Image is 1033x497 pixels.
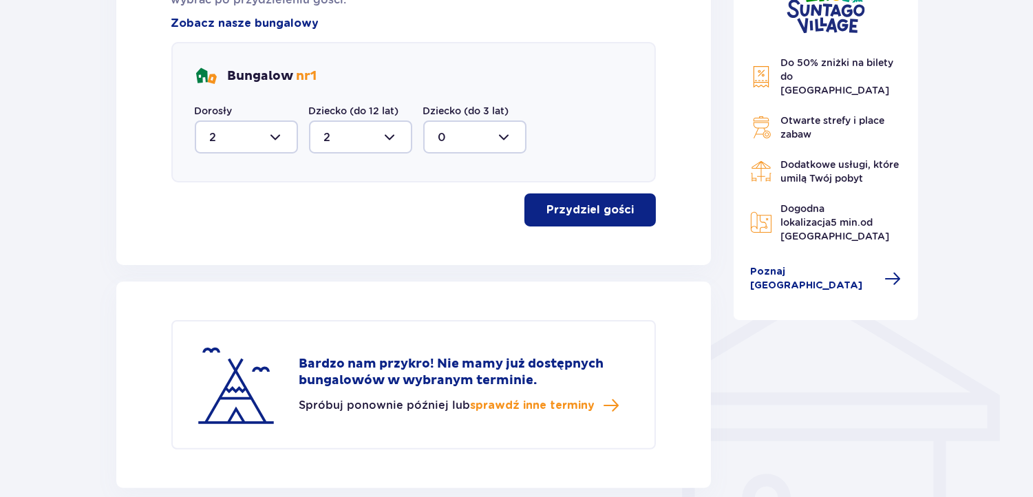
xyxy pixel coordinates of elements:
a: Zobacz nasze bungalowy [171,16,319,31]
p: Bungalow [228,68,317,85]
span: 5 min. [831,217,860,228]
span: Poznaj [GEOGRAPHIC_DATA] [750,265,877,293]
label: Dziecko (do 12 lat) [309,104,399,118]
label: Dorosły [195,104,233,118]
a: sprawdź inne terminy [471,397,620,414]
span: sprawdź inne terminy [471,398,595,413]
span: nr 1 [297,68,317,84]
span: Otwarte strefy i place zabaw [780,115,884,140]
p: Spróbuj ponownie później lub [299,397,620,414]
span: Dogodna lokalizacja od [GEOGRAPHIC_DATA] [780,203,889,242]
p: Przydziel gości [546,202,634,218]
p: Bardzo nam przykro! Nie mamy już dostępnych bungalowów w wybranym terminie. [299,356,633,389]
button: Przydziel gości [524,193,656,226]
img: Discount Icon [750,65,772,88]
span: Dodatkowe usługi, które umilą Twój pobyt [780,159,899,184]
span: Do 50% zniżki na bilety do [GEOGRAPHIC_DATA] [780,57,893,96]
label: Dziecko (do 3 lat) [423,104,509,118]
img: Grill Icon [750,116,772,138]
img: Map Icon [750,211,772,233]
img: bungalows Icon [195,65,217,87]
a: Poznaj [GEOGRAPHIC_DATA] [750,265,902,293]
img: Restaurant Icon [750,160,772,182]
